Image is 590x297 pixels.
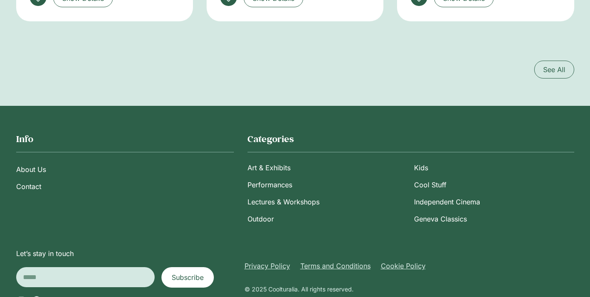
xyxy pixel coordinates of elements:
[16,161,234,178] a: About Us
[414,210,574,227] a: Geneva Classics
[414,159,574,176] a: Kids
[543,64,565,75] span: See All
[248,176,407,193] a: Performances
[16,178,234,195] a: Contact
[381,261,426,271] a: Cookie Policy
[414,193,574,210] a: Independent Cinema
[245,261,290,271] a: Privacy Policy
[245,261,574,271] nav: Menu
[16,161,234,195] nav: Menu
[248,159,574,227] nav: Menu
[245,285,574,294] div: © 2025 Coolturalia. All rights reserved.
[414,176,574,193] a: Cool Stuff
[248,159,407,176] a: Art & Exhibits
[16,267,214,288] form: New Form
[248,193,407,210] a: Lectures & Workshops
[300,261,371,271] a: Terms and Conditions
[248,133,574,145] h2: Categories
[172,272,204,282] span: Subscribe
[16,133,234,145] h2: Info
[161,267,214,288] button: Subscribe
[16,248,236,259] p: Let’s stay in touch
[534,61,574,79] a: See All
[248,210,407,227] a: Outdoor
